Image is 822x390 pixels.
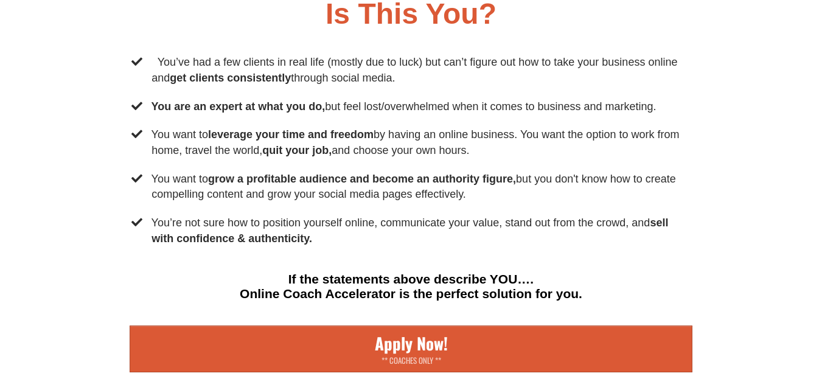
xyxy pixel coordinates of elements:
[240,287,582,301] b: Online Coach Accelerator is the perfect solution for you.
[152,100,326,113] b: You are an expert at what you do,
[130,55,692,89] li: You’ve had a few clients in real life (mostly due to luck) but can’t figure out how to take your ...
[170,72,291,84] b: get clients consistently
[288,272,534,286] b: If the statements above describe YOU….
[130,99,692,119] li: ​ but feel lost/overwhelmed when it comes to business and marketing.
[208,128,374,141] b: leverage your time and freedom
[208,173,516,185] b: grow a profitable audience and become an authority figure,
[369,331,454,355] span: Apply Now!
[130,127,692,162] li: ​You want to by having an online business. You want the option to work from home, travel the worl...
[262,144,332,156] b: quit your job,
[130,215,692,250] li: ​You’re not sure how to position yourself online, communicate your value, stand out from the crow...
[130,172,692,206] li: ​You want to but you don't know how to create compelling content and grow your social media pages...
[152,217,668,245] b: sell with confidence & authenticity.
[130,326,692,372] a: Apply Now! ** COACHES ONLY **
